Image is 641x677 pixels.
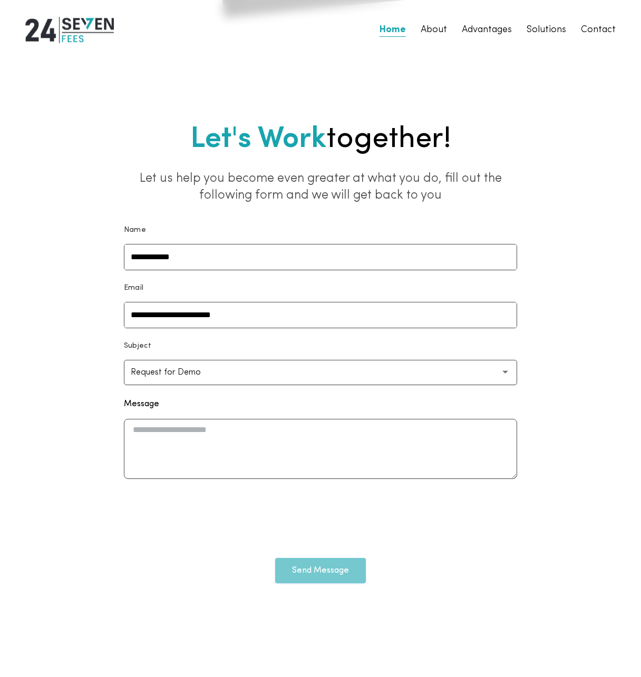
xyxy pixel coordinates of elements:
h2: together! [124,117,518,162]
a: Home [380,23,406,37]
b: Let's work [190,125,326,154]
p: Request for Demo [131,366,218,379]
a: About [421,23,447,37]
input: Name [124,244,517,270]
p: Name [124,225,146,236]
textarea: Message [124,419,518,479]
p: Email [124,283,144,293]
label: Message [124,398,159,410]
iframe: reCAPTCHA [240,492,401,533]
input: Email [124,302,517,328]
a: Contact [581,23,616,37]
p: Subject [124,341,151,351]
a: Advantages [462,23,512,37]
a: Solutions [527,23,566,37]
button: Send Message [275,558,366,583]
img: 24|Seven Fees Logo [25,17,114,43]
button: Request for Demo [124,360,518,385]
p: Let us help you become even greater at what you do, fill out the following form and we will get b... [124,170,518,204]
